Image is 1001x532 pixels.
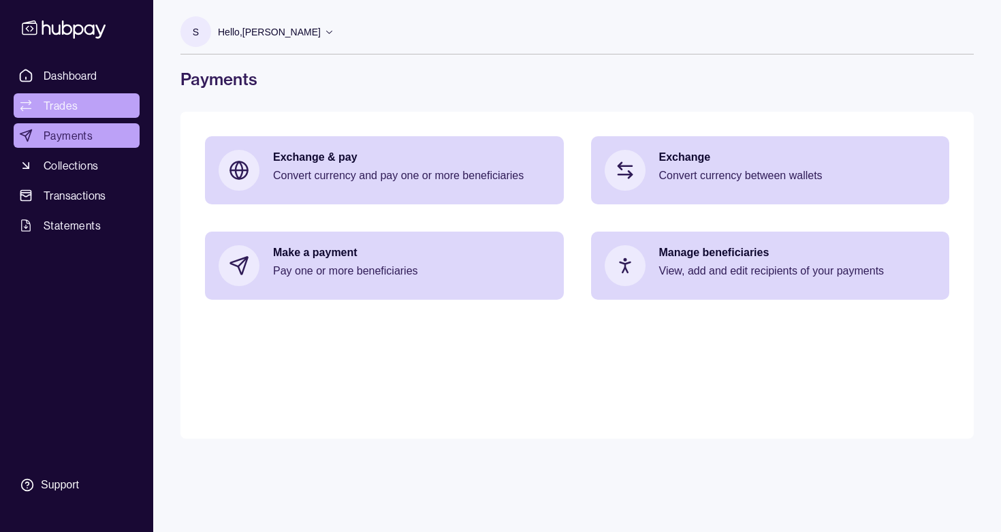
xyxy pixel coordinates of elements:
p: S [193,25,199,40]
span: Dashboard [44,67,97,84]
p: Make a payment [273,245,550,260]
a: Manage beneficiariesView, add and edit recipients of your payments [591,232,950,300]
p: Convert currency and pay one or more beneficiaries [273,168,550,183]
a: ExchangeConvert currency between wallets [591,136,950,204]
h1: Payments [180,68,974,90]
span: Payments [44,127,93,144]
a: Dashboard [14,63,140,88]
p: Exchange [659,150,936,165]
a: Trades [14,93,140,118]
a: Support [14,471,140,499]
a: Collections [14,153,140,178]
span: Collections [44,157,98,174]
p: Pay one or more beneficiaries [273,264,550,279]
p: Convert currency between wallets [659,168,936,183]
a: Make a paymentPay one or more beneficiaries [205,232,564,300]
p: Exchange & pay [273,150,550,165]
span: Transactions [44,187,106,204]
a: Payments [14,123,140,148]
span: Trades [44,97,78,114]
p: View, add and edit recipients of your payments [659,264,936,279]
span: Statements [44,217,101,234]
div: Support [41,478,79,492]
p: Manage beneficiaries [659,245,936,260]
a: Exchange & payConvert currency and pay one or more beneficiaries [205,136,564,204]
a: Statements [14,213,140,238]
a: Transactions [14,183,140,208]
p: Hello, [PERSON_NAME] [218,25,321,40]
